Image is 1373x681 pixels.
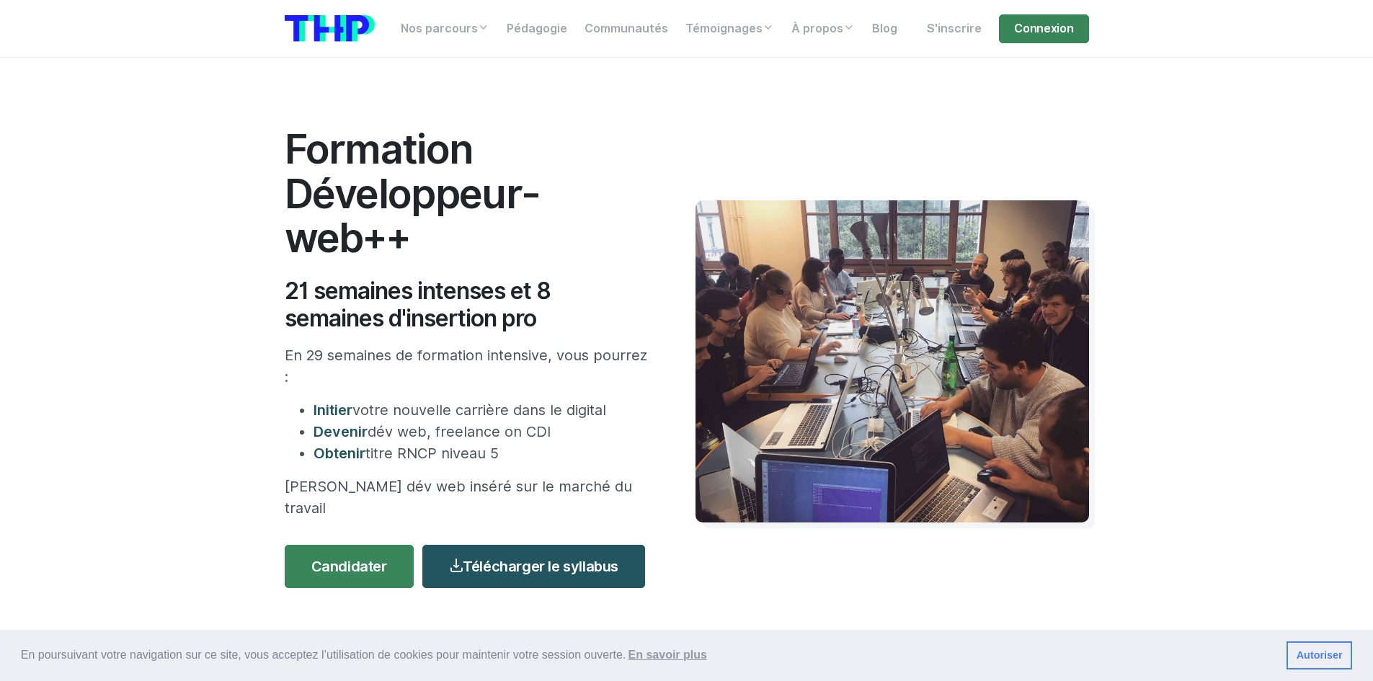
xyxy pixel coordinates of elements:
[863,14,906,43] a: Blog
[314,442,652,464] li: titre RNCP niveau 5
[918,14,990,43] a: S'inscrire
[314,401,352,419] span: Initier
[314,423,368,440] span: Devenir
[626,644,709,666] a: learn more about cookies
[285,344,652,388] p: En 29 semaines de formation intensive, vous pourrez :
[783,14,863,43] a: À propos
[314,445,365,462] span: Obtenir
[285,545,414,588] a: Candidater
[285,15,375,42] img: logo
[285,277,652,333] h2: 21 semaines intenses et 8 semaines d'insertion pro
[314,421,652,442] li: dév web, freelance on CDI
[1287,641,1352,670] a: dismiss cookie message
[21,644,1275,666] span: En poursuivant votre navigation sur ce site, vous acceptez l’utilisation de cookies pour mainteni...
[314,399,652,421] li: votre nouvelle carrière dans le digital
[392,14,498,43] a: Nos parcours
[576,14,677,43] a: Communautés
[285,476,652,519] p: [PERSON_NAME] dév web inséré sur le marché du travail
[999,14,1088,43] a: Connexion
[285,127,652,260] h1: Formation Développeur-web++
[498,14,576,43] a: Pédagogie
[677,14,783,43] a: Témoignages
[422,545,645,588] a: Télécharger le syllabus
[696,200,1089,522] img: Travail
